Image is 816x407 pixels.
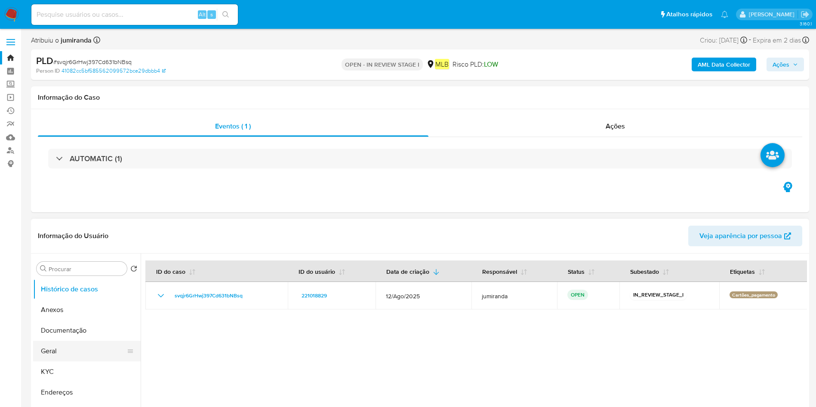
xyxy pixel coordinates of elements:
span: Ações [773,58,789,71]
a: 41082cc5bf585562099572bce29dbbb4 [62,67,166,75]
div: Criou: [DATE] [700,34,747,46]
button: Retornar ao pedido padrão [130,265,137,275]
button: Histórico de casos [33,279,141,300]
button: Anexos [33,300,141,320]
div: AUTOMATIC (1) [48,149,792,168]
button: Geral [33,341,134,361]
span: Expira em 2 dias [753,36,801,45]
button: KYC [33,361,141,382]
input: Procurar [49,265,123,273]
button: search-icon [217,9,234,21]
b: Person ID [36,67,60,75]
em: MLB [435,59,449,69]
p: juliane.miranda@mercadolivre.com [749,10,798,18]
input: Pesquise usuários ou casos... [31,9,238,20]
button: Procurar [40,265,47,272]
span: Alt [199,10,206,18]
a: Notificações [721,11,728,18]
p: OPEN - IN REVIEW STAGE I [342,58,423,70]
span: Ações [606,121,625,131]
span: Atribuiu o [31,36,92,45]
span: Risco PLD: [453,60,498,69]
button: AML Data Collector [692,58,756,71]
span: s [210,10,213,18]
button: Documentação [33,320,141,341]
span: Eventos ( 1 ) [215,121,251,131]
span: - [749,34,751,46]
button: Endereços [33,382,141,403]
a: Sair [801,10,810,19]
h1: Informação do Usuário [38,232,108,240]
b: PLD [36,54,53,67]
h3: AUTOMATIC (1) [70,154,122,163]
span: Veja aparência por pessoa [699,226,782,246]
button: Veja aparência por pessoa [688,226,802,246]
b: jumiranda [59,35,92,45]
h1: Informação do Caso [38,93,802,102]
span: # svqjr6GrHwj397Cd631bNBsq [53,58,132,66]
button: Ações [767,58,804,71]
b: AML Data Collector [698,58,750,71]
span: LOW [484,59,498,69]
span: Atalhos rápidos [666,10,712,19]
